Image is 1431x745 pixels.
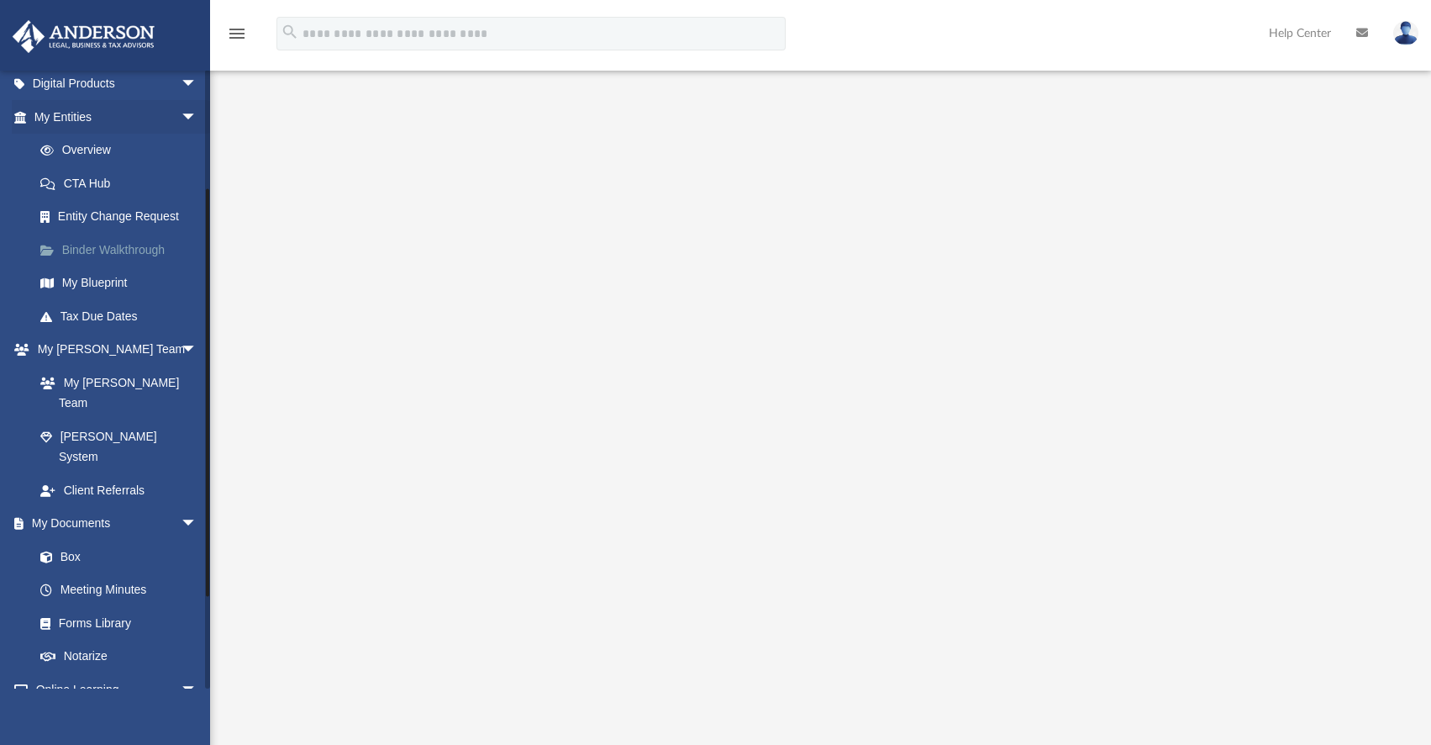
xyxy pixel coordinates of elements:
a: Tax Due Dates [24,299,223,333]
a: Meeting Minutes [24,573,214,607]
span: arrow_drop_down [181,333,214,367]
span: arrow_drop_down [181,507,214,542]
a: Binder Walkthrough [24,233,223,267]
a: My [PERSON_NAME] Teamarrow_drop_down [12,333,214,367]
i: menu [227,24,247,44]
a: My Entitiesarrow_drop_down [12,100,223,134]
span: arrow_drop_down [181,100,214,135]
a: Box [24,540,206,573]
span: arrow_drop_down [181,67,214,102]
a: My Documentsarrow_drop_down [12,507,214,541]
a: Notarize [24,640,214,674]
a: Digital Productsarrow_drop_down [12,67,223,101]
a: Forms Library [24,606,206,640]
img: Anderson Advisors Platinum Portal [8,20,160,53]
a: My Blueprint [24,267,214,300]
span: arrow_drop_down [181,673,214,707]
a: Online Learningarrow_drop_down [12,673,214,706]
a: Overview [24,134,223,167]
i: search [281,23,299,41]
img: User Pic [1393,21,1418,45]
a: [PERSON_NAME] System [24,420,214,473]
a: Client Referrals [24,473,214,507]
a: menu [227,32,247,44]
a: Entity Change Request [24,200,223,234]
a: CTA Hub [24,166,223,200]
a: My [PERSON_NAME] Team [24,366,206,420]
